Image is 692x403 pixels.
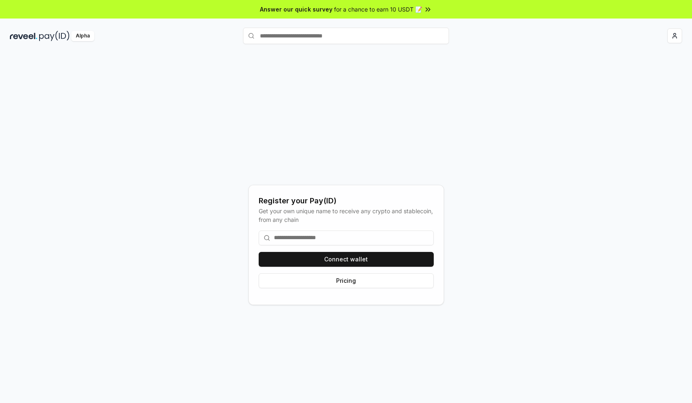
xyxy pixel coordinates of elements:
[259,207,434,224] div: Get your own unique name to receive any crypto and stablecoin, from any chain
[334,5,422,14] span: for a chance to earn 10 USDT 📝
[259,252,434,267] button: Connect wallet
[39,31,70,41] img: pay_id
[259,273,434,288] button: Pricing
[10,31,37,41] img: reveel_dark
[259,195,434,207] div: Register your Pay(ID)
[260,5,332,14] span: Answer our quick survey
[71,31,94,41] div: Alpha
